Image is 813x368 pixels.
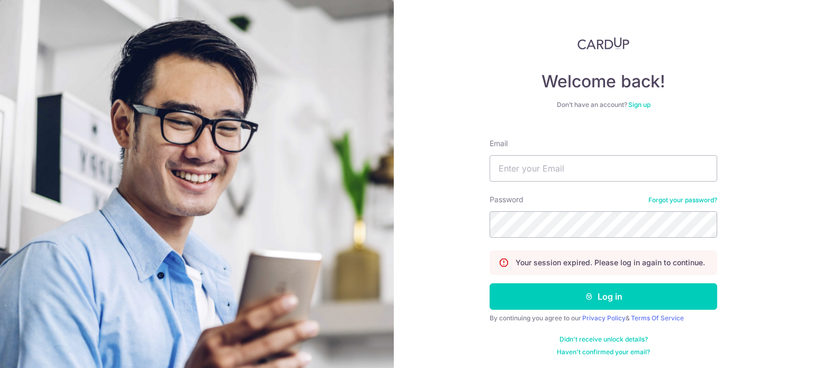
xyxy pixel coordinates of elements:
p: Your session expired. Please log in again to continue. [516,257,705,268]
h4: Welcome back! [490,71,717,92]
a: Terms Of Service [631,314,684,322]
div: Don’t have an account? [490,101,717,109]
a: Privacy Policy [582,314,626,322]
a: Forgot your password? [648,196,717,204]
a: Sign up [628,101,651,109]
input: Enter your Email [490,155,717,182]
a: Didn't receive unlock details? [559,335,648,344]
div: By continuing you agree to our & [490,314,717,322]
label: Email [490,138,508,149]
button: Log in [490,283,717,310]
label: Password [490,194,523,205]
a: Haven't confirmed your email? [557,348,650,356]
img: CardUp Logo [577,37,629,50]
